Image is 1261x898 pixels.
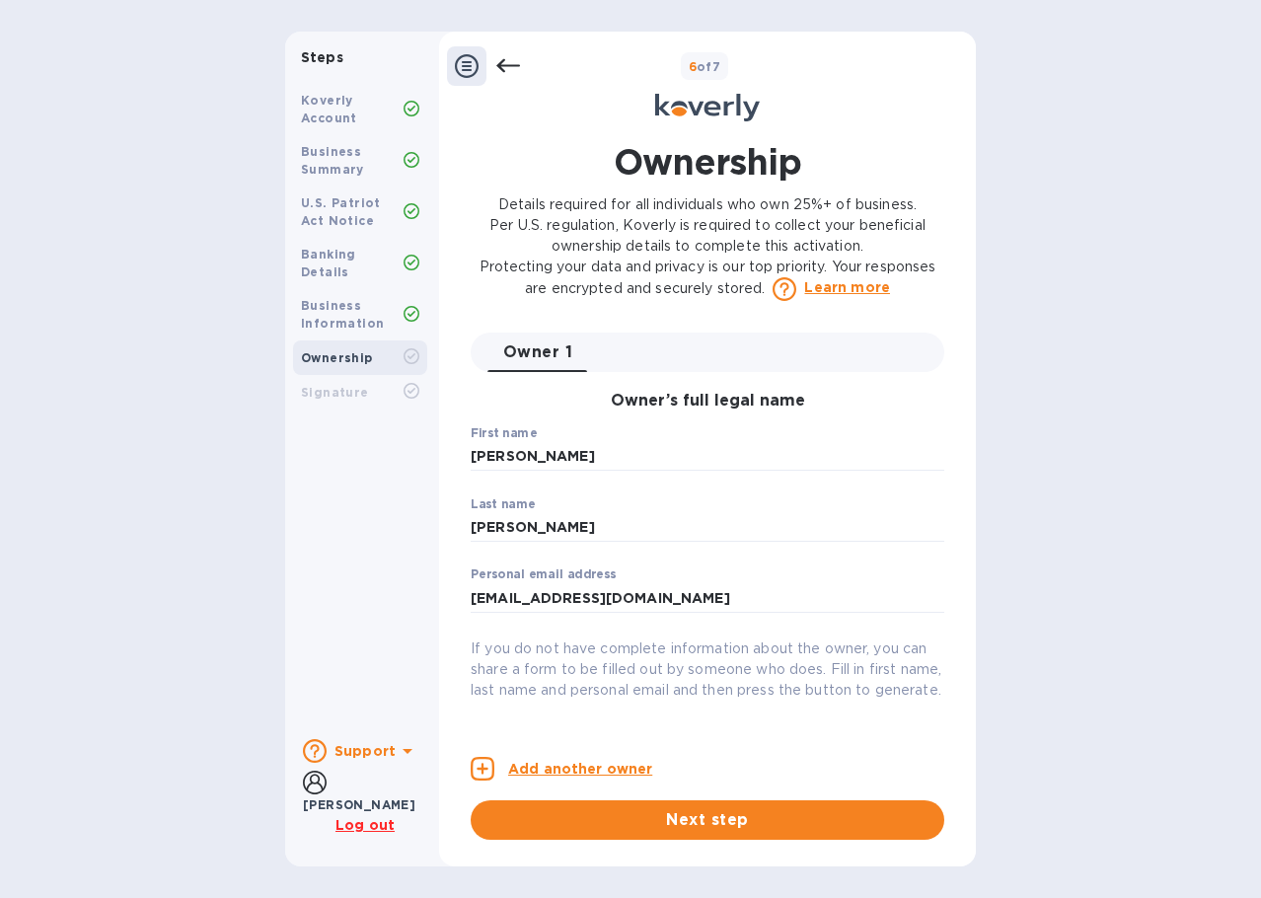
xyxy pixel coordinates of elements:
p: Add another owner [508,759,652,780]
h1: Ownership [614,137,801,187]
input: Enter last name [471,513,944,543]
b: Koverly Account [301,93,357,125]
label: First name [471,427,537,439]
b: of 7 [689,59,721,74]
b: U.S. Patriot Act Notice [301,195,381,228]
button: Add another owner [471,757,652,781]
u: Log out [335,817,395,833]
b: Banking Details [301,247,356,279]
button: Next step [471,800,944,840]
b: Support [334,743,396,759]
h3: Owner’s full legal name [471,392,944,411]
p: Details required for all individuals who own 25%+ of business. Per U.S. regulation, Koverly is re... [471,194,944,301]
a: Learn more [804,277,890,297]
label: Last name [471,498,536,510]
b: Business Summary [301,144,364,177]
input: Enter first name [471,442,944,472]
b: Steps [301,49,343,65]
span: Owner 1 [503,338,572,366]
b: Business Information [301,298,384,331]
b: Signature [301,385,369,400]
p: If you do not have complete information about the owner, you can share a form to be filled out by... [471,638,944,701]
input: Enter personal email address [471,583,944,613]
span: Next step [486,808,928,832]
span: 6 [689,59,697,74]
label: Personal email address [471,569,616,581]
b: Ownership [301,350,373,365]
b: [PERSON_NAME] [303,797,415,812]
